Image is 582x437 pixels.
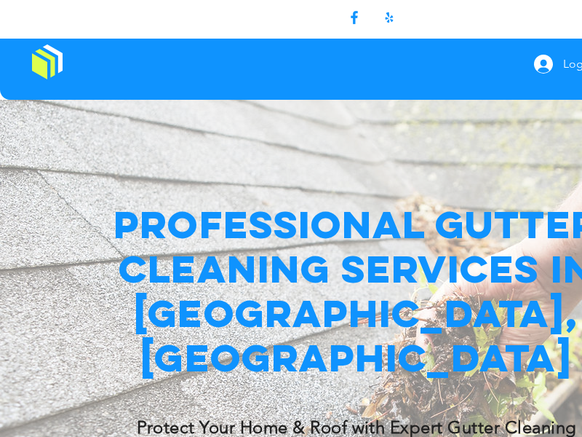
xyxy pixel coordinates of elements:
img: Facebook [346,9,363,26]
ul: Social Bar [346,9,398,26]
img: Window Cleaning Budds, Affordable window cleaning services near me in Los Angeles [32,44,63,79]
img: Yelp! [380,9,398,26]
